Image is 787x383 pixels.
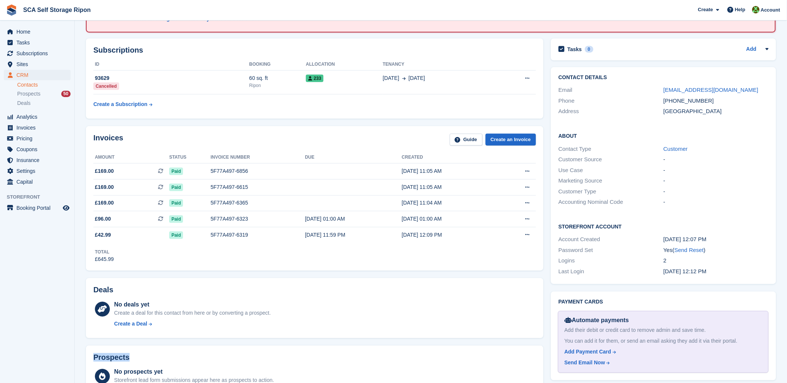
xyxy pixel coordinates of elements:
a: Deals [17,99,71,107]
div: Create a Subscription [93,100,148,108]
h2: Storefront Account [558,222,768,230]
th: Amount [93,152,169,164]
a: Contacts [17,81,71,88]
a: [EMAIL_ADDRESS][DOMAIN_NAME] [663,87,758,93]
div: Use Case [558,166,663,175]
img: Kelly Neesham [752,6,760,13]
th: Tenancy [383,59,495,71]
div: Accounting Nominal Code [558,198,663,206]
div: Address [558,107,663,116]
div: Add their debit or credit card to remove admin and save time. [564,326,762,334]
a: Add [746,45,756,54]
img: stora-icon-8386f47178a22dfd0bd8f6a31ec36ba5ce8667c1dd55bd0f319d3a0aa187defe.svg [6,4,17,16]
h2: Payment cards [558,299,768,305]
div: Cancelled [93,82,119,90]
a: Customer [663,146,688,152]
div: [DATE] 11:05 AM [402,167,499,175]
div: Total [95,249,114,255]
span: Pricing [16,133,61,144]
time: 2025-07-02 11:12:10 UTC [663,268,707,274]
h2: Subscriptions [93,46,536,55]
th: Invoice number [211,152,305,164]
a: menu [4,155,71,165]
a: Create a Deal [114,320,271,328]
a: menu [4,144,71,155]
div: Phone [558,97,663,105]
div: No deals yet [114,300,271,309]
div: Create a deal for this contact from here or by converting a prospect. [114,309,271,317]
div: Add Payment Card [564,348,611,356]
div: Password Set [558,246,663,255]
div: You can add it for them, or send an email asking they add it via their portal. [564,337,762,345]
a: menu [4,59,71,69]
a: menu [4,133,71,144]
span: Help [735,6,746,13]
span: Paid [169,168,183,175]
div: - [663,198,768,206]
div: - [663,177,768,185]
a: menu [4,27,71,37]
div: [DATE] 01:00 AM [305,215,402,223]
span: Invoices [16,122,61,133]
div: Send Email Now [564,359,605,367]
h2: Deals [93,286,113,294]
a: Create an Invoice [486,134,536,146]
span: £169.00 [95,167,114,175]
span: £169.00 [95,199,114,207]
a: Send Reset [675,247,704,253]
span: Subscriptions [16,48,61,59]
div: 5F77A497-6323 [211,215,305,223]
div: £645.99 [95,255,114,263]
div: [DATE] 12:09 PM [402,231,499,239]
span: Storefront [7,193,74,201]
h2: Prospects [93,353,130,362]
div: - [663,166,768,175]
h2: Contact Details [558,75,768,81]
a: Prospects 50 [17,90,71,98]
a: menu [4,70,71,80]
span: Paid [169,215,183,223]
th: ID [93,59,249,71]
span: Home [16,27,61,37]
th: Created [402,152,499,164]
span: [DATE] [409,74,425,82]
span: Account [761,6,780,14]
div: [DATE] 11:04 AM [402,199,499,207]
span: Analytics [16,112,61,122]
span: 233 [306,75,323,82]
div: 2 [663,256,768,265]
h2: Invoices [93,134,123,146]
div: Email [558,86,663,94]
span: ( ) [673,247,706,253]
span: Booking Portal [16,203,61,213]
div: Yes [663,246,768,255]
span: Insurance [16,155,61,165]
span: Sites [16,59,61,69]
div: - [663,187,768,196]
a: Preview store [62,203,71,212]
span: Deals [17,100,31,107]
a: menu [4,122,71,133]
th: Due [305,152,402,164]
th: Allocation [306,59,383,71]
a: menu [4,203,71,213]
span: £42.99 [95,231,111,239]
div: [DATE] 01:00 AM [402,215,499,223]
div: [PHONE_NUMBER] [663,97,768,105]
div: Ripon [249,82,306,89]
a: menu [4,37,71,48]
div: Automate payments [564,316,762,325]
div: 50 [61,91,71,97]
a: menu [4,177,71,187]
span: Create [698,6,713,13]
a: Create a Subscription [93,97,152,111]
span: Coupons [16,144,61,155]
h2: Tasks [567,46,582,53]
h2: About [558,132,768,139]
div: [DATE] 11:05 AM [402,183,499,191]
div: 5F77A497-6365 [211,199,305,207]
a: Guide [450,134,483,146]
a: Add Payment Card [564,348,759,356]
div: 0 [585,46,594,53]
div: 5F77A497-6319 [211,231,305,239]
